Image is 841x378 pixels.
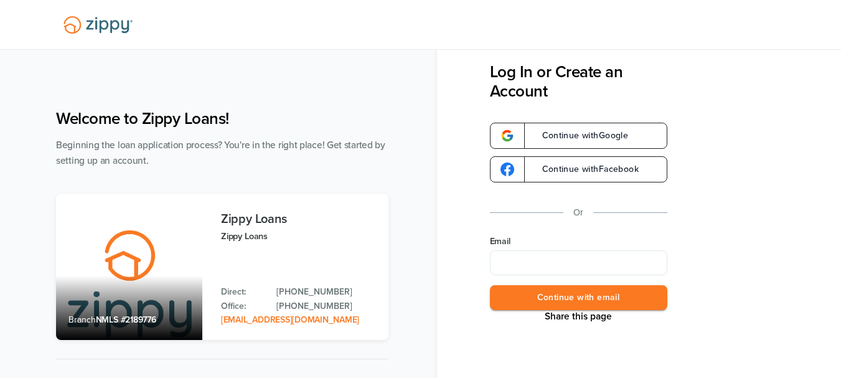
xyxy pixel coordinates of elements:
img: Lender Logo [56,11,140,39]
p: Zippy Loans [221,229,376,243]
input: Email Address [490,250,667,275]
a: Direct Phone: 512-975-2947 [276,285,376,299]
h3: Log In or Create an Account [490,62,667,101]
span: Beginning the loan application process? You're in the right place! Get started by setting up an a... [56,139,385,166]
p: Office: [221,300,264,313]
p: Or [573,205,583,220]
span: Branch [68,314,96,325]
a: Email Address: zippyguide@zippymh.com [221,314,359,325]
a: Office Phone: 512-975-2947 [276,300,376,313]
a: google-logoContinue withFacebook [490,156,667,182]
p: Direct: [221,285,264,299]
a: google-logoContinue withGoogle [490,123,667,149]
h1: Welcome to Zippy Loans! [56,109,388,128]
button: Share This Page [541,310,616,323]
img: google-logo [500,129,514,143]
span: Continue with Google [530,131,629,140]
span: NMLS #2189776 [96,314,156,325]
h3: Zippy Loans [221,212,376,226]
label: Email [490,235,667,248]
img: google-logo [500,163,514,176]
button: Continue with email [490,285,667,311]
span: Continue with Facebook [530,165,639,174]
